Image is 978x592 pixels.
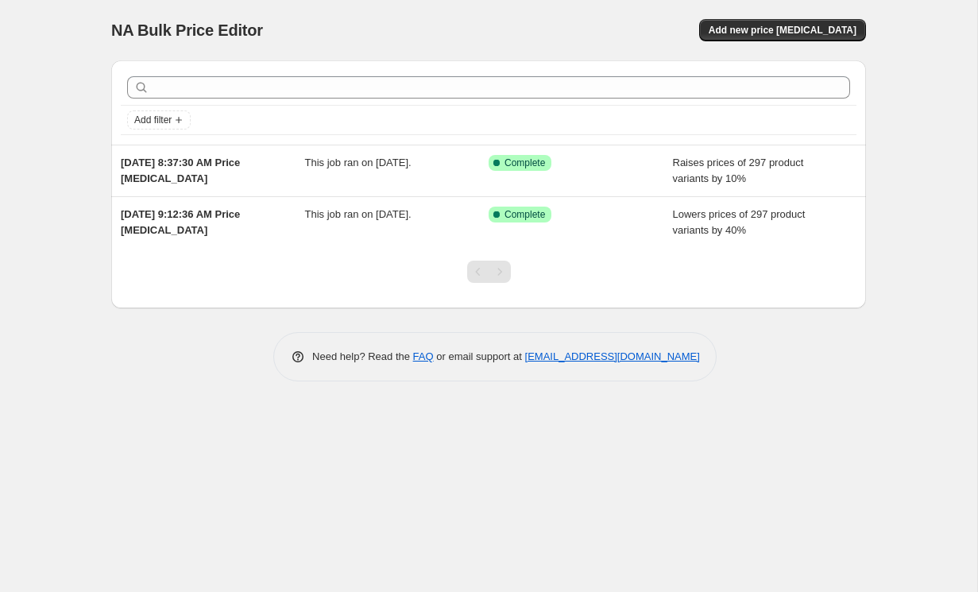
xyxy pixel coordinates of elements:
[673,157,804,184] span: Raises prices of 297 product variants by 10%
[134,114,172,126] span: Add filter
[305,208,412,220] span: This job ran on [DATE].
[709,24,856,37] span: Add new price [MEDICAL_DATA]
[504,157,545,169] span: Complete
[467,261,511,283] nav: Pagination
[504,208,545,221] span: Complete
[673,208,806,236] span: Lowers prices of 297 product variants by 40%
[312,350,413,362] span: Need help? Read the
[121,157,240,184] span: [DATE] 8:37:30 AM Price [MEDICAL_DATA]
[305,157,412,168] span: This job ran on [DATE].
[525,350,700,362] a: [EMAIL_ADDRESS][DOMAIN_NAME]
[121,208,240,236] span: [DATE] 9:12:36 AM Price [MEDICAL_DATA]
[699,19,866,41] button: Add new price [MEDICAL_DATA]
[111,21,263,39] span: NA Bulk Price Editor
[434,350,525,362] span: or email support at
[127,110,191,130] button: Add filter
[413,350,434,362] a: FAQ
